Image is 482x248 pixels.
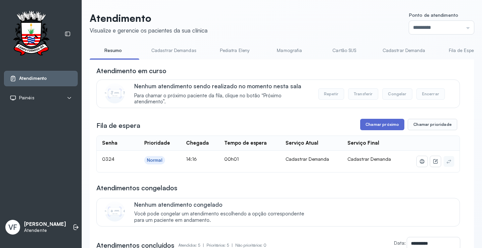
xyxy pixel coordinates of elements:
[145,45,203,56] a: Cadastrar Demandas
[409,12,458,18] span: Ponto de atendimento
[96,66,166,76] h3: Atendimento em curso
[134,211,311,224] span: Você pode congelar um atendimento escolhendo a opção correspondente para um paciente em andamento.
[144,140,170,146] div: Prioridade
[134,93,311,105] span: Para chamar o próximo paciente da fila, clique no botão “Próximo atendimento”.
[90,12,208,24] p: Atendimento
[96,121,140,130] h3: Fila de espera
[19,95,34,101] span: Painéis
[105,201,125,221] img: Imagem de CalloutCard
[90,45,137,56] a: Resumo
[394,240,406,246] label: Data:
[286,140,318,146] div: Serviço Atual
[186,140,209,146] div: Chegada
[24,228,66,233] p: Atendente
[147,157,162,163] div: Normal
[266,45,313,56] a: Mamografia
[102,140,117,146] div: Senha
[224,140,267,146] div: Tempo de espera
[348,88,379,100] button: Transferir
[416,88,445,100] button: Encerrar
[7,11,55,57] img: Logotipo do estabelecimento
[286,156,337,162] div: Cadastrar Demanda
[211,45,258,56] a: Pediatra Eleny
[232,243,233,248] span: |
[96,183,177,193] h3: Atendimentos congelados
[24,221,66,228] p: [PERSON_NAME]
[382,88,412,100] button: Congelar
[203,243,204,248] span: |
[347,140,379,146] div: Serviço Final
[186,156,197,162] span: 14:16
[10,75,72,82] a: Atendimento
[19,76,47,81] span: Atendimento
[408,119,457,130] button: Chamar prioridade
[318,88,344,100] button: Repetir
[102,156,114,162] span: 0324
[224,156,239,162] span: 00h01
[134,201,311,208] p: Nenhum atendimento congelado
[347,156,391,162] span: Cadastrar Demanda
[376,45,432,56] a: Cadastrar Demanda
[90,27,208,34] div: Visualize e gerencie os pacientes da sua clínica
[321,45,368,56] a: Cartão SUS
[105,83,125,103] img: Imagem de CalloutCard
[360,119,404,130] button: Chamar próximo
[134,83,311,90] p: Nenhum atendimento sendo realizado no momento nesta sala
